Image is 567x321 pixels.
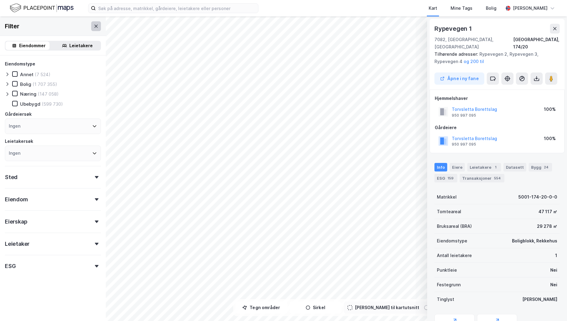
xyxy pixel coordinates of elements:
div: Kart [429,5,437,12]
div: [GEOGRAPHIC_DATA], 174/20 [513,36,560,51]
div: Boligblokk, Rekkehus [512,237,557,245]
div: 100% [544,135,556,142]
div: 7082, [GEOGRAPHIC_DATA], [GEOGRAPHIC_DATA] [434,36,513,51]
div: ESG [434,174,457,182]
div: Eiendommer [19,42,46,49]
div: Info [434,163,447,171]
div: (147 058) [38,91,59,97]
div: Eiendomstype [437,237,467,245]
div: [PERSON_NAME] til kartutsnitt [355,304,419,311]
button: Åpne i ny fane [434,72,484,85]
div: 29 278 ㎡ [537,223,557,230]
div: Ingen [9,150,20,157]
div: Bygg [529,163,552,171]
div: Ubebygd [20,101,40,107]
div: Gårdeiere [435,124,559,131]
div: Filter [5,21,19,31]
div: Antall leietakere [437,252,472,259]
div: 159 [446,175,455,181]
div: Kontrollprogram for chat [537,292,567,321]
input: Søk på adresse, matrikkel, gårdeiere, leietakere eller personer [96,4,258,13]
div: Rypevegen 1 [434,24,473,34]
div: Annet [20,72,33,77]
div: 5001-174-20-0-0 [518,193,557,201]
div: Ingen [9,122,20,130]
div: Matrikkel [437,193,457,201]
div: Gårdeiersøk [5,111,32,118]
div: Punktleie [437,266,457,274]
button: Tegn områder [236,302,287,314]
div: Datasett [503,163,526,171]
div: Leietakere [467,163,501,171]
div: 1 [493,164,499,170]
div: Næring [20,91,36,97]
div: ESG [5,263,16,270]
div: (7 524) [35,72,50,77]
div: 554 [493,175,502,181]
div: Tinglyst [437,296,454,303]
div: Bolig [486,5,496,12]
button: Sirkel [290,302,341,314]
div: Transaksjoner [460,174,504,182]
div: Eiendom [5,196,28,203]
div: 950 997 095 [452,113,476,118]
div: Rypevegen 2, Rypevegen 3, Rypevegen 4 [434,51,555,65]
div: Tomteareal [437,208,461,215]
div: Eiere [450,163,465,171]
div: Hjemmelshaver [435,95,559,102]
div: Leietaker [5,240,29,248]
div: Bruksareal (BRA) [437,223,472,230]
div: [PERSON_NAME] [522,296,557,303]
div: Bolig [20,81,31,87]
span: Tilhørende adresser: [434,51,479,57]
div: Eierskap [5,218,27,225]
div: 24 [543,164,550,170]
div: Mine Tags [451,5,472,12]
div: Leietakersøk [5,138,33,145]
div: Nei [550,281,557,288]
div: Festegrunn [437,281,461,288]
div: (1 707 355) [33,81,57,87]
img: logo.f888ab2527a4732fd821a326f86c7f29.svg [10,3,74,13]
div: Leietakere [69,42,93,49]
div: 47 117 ㎡ [538,208,557,215]
div: Eiendomstype [5,60,35,68]
div: (599 730) [42,101,63,107]
iframe: Chat Widget [537,292,567,321]
div: 100% [544,106,556,113]
div: 1 [555,252,557,259]
div: [PERSON_NAME] [513,5,548,12]
div: Nei [550,266,557,274]
div: Sted [5,174,18,181]
div: 950 997 095 [452,142,476,147]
